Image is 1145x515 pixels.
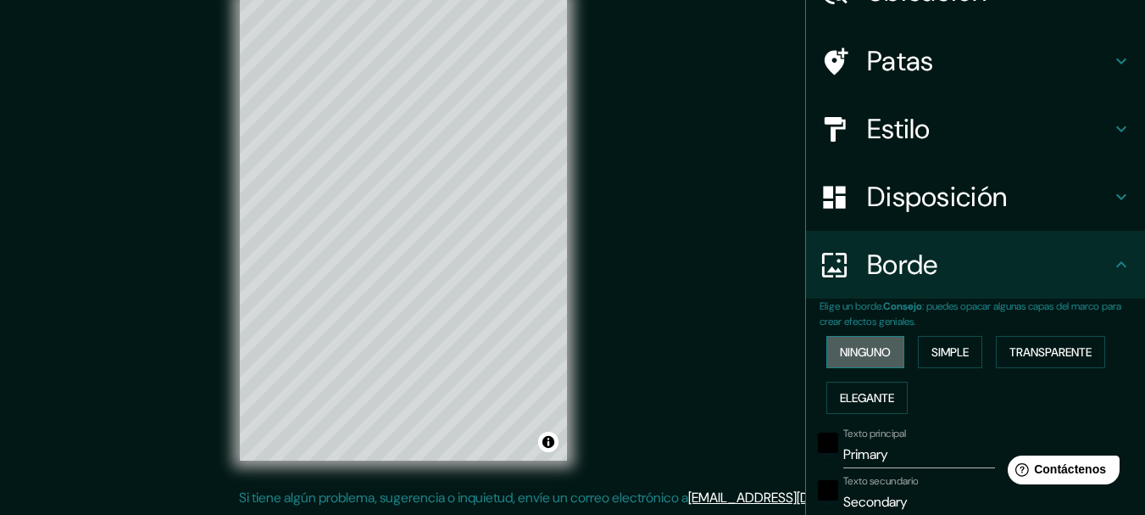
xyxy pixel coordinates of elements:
font: Elegante [840,390,894,406]
font: : puedes opacar algunas capas del marco para crear efectos geniales. [820,299,1121,328]
font: Patas [867,43,934,79]
font: Si tiene algún problema, sugerencia o inquietud, envíe un correo electrónico a [239,489,688,507]
button: Elegante [826,382,908,414]
font: Consejo [883,299,922,313]
font: Simple [931,344,969,360]
div: Disposición [806,163,1145,231]
font: Ninguno [840,344,891,360]
font: Transparente [1009,344,1092,360]
div: Borde [806,231,1145,299]
button: Ninguno [826,336,904,368]
button: Activar o desactivar atribución [538,432,559,452]
div: Patas [806,27,1145,95]
font: Texto principal [843,427,906,440]
font: Estilo [867,111,931,147]
font: Texto secundario [843,474,919,488]
div: Estilo [806,95,1145,163]
iframe: Lanzador de widgets de ayuda [994,449,1126,496]
a: [EMAIL_ADDRESS][DOMAIN_NAME] [688,489,898,507]
font: Borde [867,247,938,283]
button: Transparente [996,336,1105,368]
button: Simple [918,336,982,368]
font: Elige un borde. [820,299,883,313]
font: Disposición [867,179,1007,215]
button: negro [818,433,838,453]
button: negro [818,480,838,501]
